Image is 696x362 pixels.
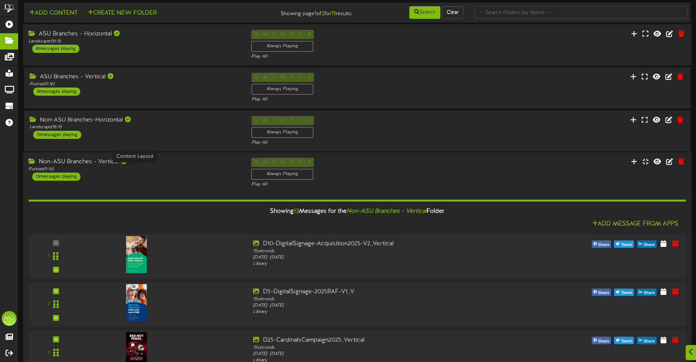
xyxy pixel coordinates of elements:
div: D25-CardinalsCampaign2025_Vertical [253,336,516,344]
div: Non-ASU Branches - Vertical [28,158,240,166]
button: Tweet [614,337,634,344]
div: [DATE] - [DATE] [253,351,516,357]
div: D10-DigitalSignage-Acquisition2025-V2_Vertical [253,240,516,248]
div: D5-DigitalSignage-2025RAF-V1_V [253,288,516,296]
div: 15 seconds [253,248,516,255]
button: Share [592,240,611,248]
div: Always Playing [251,41,313,52]
button: Share [637,240,657,248]
div: 8 messages playing [32,45,79,53]
span: 13 [294,208,299,215]
div: Always Playing [252,127,313,138]
div: Play All [251,54,463,60]
strong: 2 [322,10,325,17]
span: Tweet [620,289,634,297]
button: Clear [442,6,464,19]
div: [DATE] - [DATE] [253,303,516,309]
div: Play All [251,181,463,188]
div: Showing Messages for the Folder [23,204,691,219]
button: Add Content [27,8,80,18]
div: Play All [252,140,463,146]
i: Non-ASU Branches - Vertical [347,208,427,215]
span: Share [642,241,656,249]
div: Library [253,261,516,267]
div: Play All [252,96,463,103]
div: [DATE] - [DATE] [253,255,516,261]
img: fc6b4bf7-a98d-4854-9e67-269293693f28.jpg [126,236,147,273]
button: Search [409,6,440,19]
div: MD [2,311,17,326]
div: Portrait ( 9:16 ) [30,81,240,88]
span: Share [597,241,611,249]
div: ASU Branches - Horizontal [28,30,240,38]
div: Non-ASU Branches-Horizontal [30,116,240,124]
img: 2143a9ad-efeb-4f3a-be0d-0bd68197a80a.jpg [126,284,147,321]
div: Always Playing [251,169,313,180]
div: ASU Branches - Vertical [30,73,240,81]
button: Share [592,337,611,344]
input: -- Search Folders by Name -- [475,6,688,19]
button: Share [637,288,657,296]
div: Showing page of for results [245,6,357,18]
div: Portrait ( 9:16 ) [28,166,240,173]
span: Tweet [620,337,634,345]
span: Share [597,289,611,297]
div: 8 messages playing [33,88,80,96]
span: Share [642,337,656,345]
div: 13 messages playing [33,131,81,139]
span: Tweet [620,241,634,249]
button: Add Message From Apps [590,219,680,229]
span: Share [597,337,611,345]
button: Tweet [614,288,634,296]
button: Tweet [614,240,634,248]
button: Create New Folder [85,8,159,18]
button: Share [592,288,611,296]
span: Share [642,289,656,297]
div: Always Playing [252,84,313,95]
div: 13 messages playing [32,173,80,181]
div: Landscape ( 16:9 ) [28,38,240,45]
strong: 11 [331,10,336,17]
button: Share [637,337,657,344]
div: 15 seconds [253,344,516,351]
div: Library [253,309,516,315]
strong: 1 [314,10,317,17]
div: 15 seconds [253,296,516,303]
div: Landscape ( 16:9 ) [30,124,240,130]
